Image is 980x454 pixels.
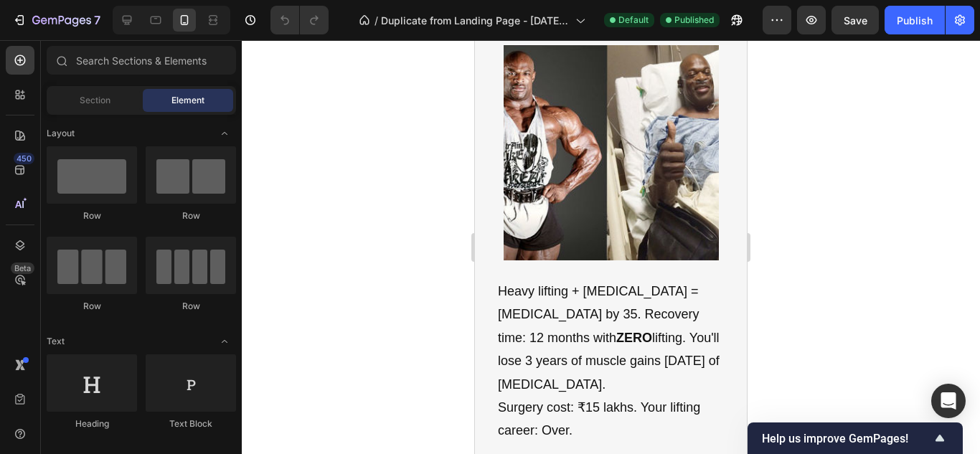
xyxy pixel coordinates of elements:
span: Layout [47,127,75,140]
button: Show survey - Help us improve GemPages! [762,430,948,447]
span: Default [618,14,649,27]
div: Row [47,300,137,313]
span: / [374,13,378,28]
div: Row [47,209,137,222]
div: Row [146,209,236,222]
span: Help us improve GemPages! [762,432,931,445]
div: Publish [897,13,933,28]
p: 7 [94,11,100,29]
iframe: Design area [475,40,747,454]
button: Save [831,6,879,34]
span: Element [171,94,204,107]
input: Search Sections & Elements [47,46,236,75]
div: Row [146,300,236,313]
span: Duplicate from Landing Page - [DATE] 16:13:49 [381,13,570,28]
span: Section [80,94,110,107]
div: Undo/Redo [270,6,329,34]
div: Beta [11,263,34,274]
span: Toggle open [213,122,236,145]
span: Published [674,14,714,27]
button: 7 [6,6,107,34]
div: Text Block [146,417,236,430]
button: Publish [885,6,945,34]
span: Text [47,335,65,348]
div: 450 [14,153,34,164]
span: Save [844,14,867,27]
div: Heading [47,417,137,430]
div: Open Intercom Messenger [931,384,966,418]
span: Toggle open [213,330,236,353]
